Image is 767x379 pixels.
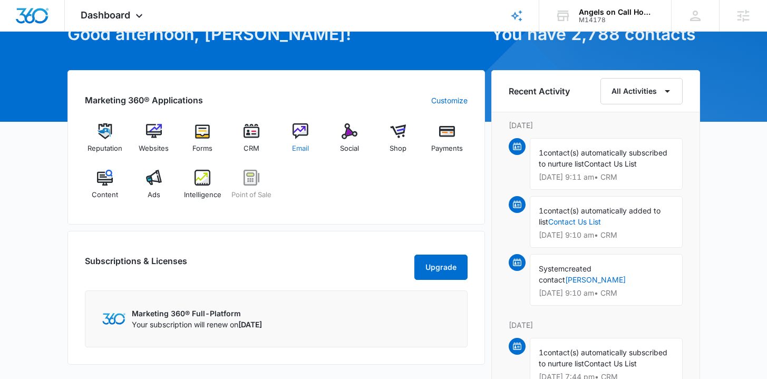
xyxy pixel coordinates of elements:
[390,143,406,154] span: Shop
[238,320,262,329] span: [DATE]
[584,359,637,368] span: Contact Us List
[85,123,125,161] a: Reputation
[539,206,661,226] span: contact(s) automatically added to list
[92,190,118,200] span: Content
[182,123,223,161] a: Forms
[184,190,221,200] span: Intelligence
[579,16,656,24] div: account id
[244,143,259,154] span: CRM
[139,143,169,154] span: Websites
[192,143,212,154] span: Forms
[539,148,667,168] span: contact(s) automatically subscribed to nurture list
[378,123,419,161] a: Shop
[431,143,463,154] span: Payments
[431,95,468,106] a: Customize
[132,319,262,330] p: Your subscription will renew on
[565,275,626,284] a: [PERSON_NAME]
[280,123,321,161] a: Email
[539,264,565,273] span: System
[539,348,543,357] span: 1
[133,123,174,161] a: Websites
[85,170,125,208] a: Content
[414,255,468,280] button: Upgrade
[292,143,309,154] span: Email
[231,190,271,200] span: Point of Sale
[85,255,187,276] h2: Subscriptions & Licenses
[231,170,272,208] a: Point of Sale
[539,231,674,239] p: [DATE] 9:10 am • CRM
[539,264,591,284] span: created contact
[579,8,656,16] div: account name
[539,348,667,368] span: contact(s) automatically subscribed to nurture list
[81,9,130,21] span: Dashboard
[539,173,674,181] p: [DATE] 9:11 am • CRM
[88,143,122,154] span: Reputation
[427,123,468,161] a: Payments
[132,308,262,319] p: Marketing 360® Full-Platform
[491,22,700,47] h1: You have 2,788 contacts
[133,170,174,208] a: Ads
[329,123,370,161] a: Social
[548,217,601,226] a: Contact Us List
[509,319,683,331] p: [DATE]
[539,206,543,215] span: 1
[539,148,543,157] span: 1
[584,159,637,168] span: Contact Us List
[231,123,272,161] a: CRM
[67,22,485,47] h1: Good afternoon, [PERSON_NAME]!
[148,190,160,200] span: Ads
[539,289,674,297] p: [DATE] 9:10 am • CRM
[340,143,359,154] span: Social
[102,313,125,324] img: Marketing 360 Logo
[85,94,203,106] h2: Marketing 360® Applications
[509,85,570,98] h6: Recent Activity
[509,120,683,131] p: [DATE]
[600,78,683,104] button: All Activities
[182,170,223,208] a: Intelligence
